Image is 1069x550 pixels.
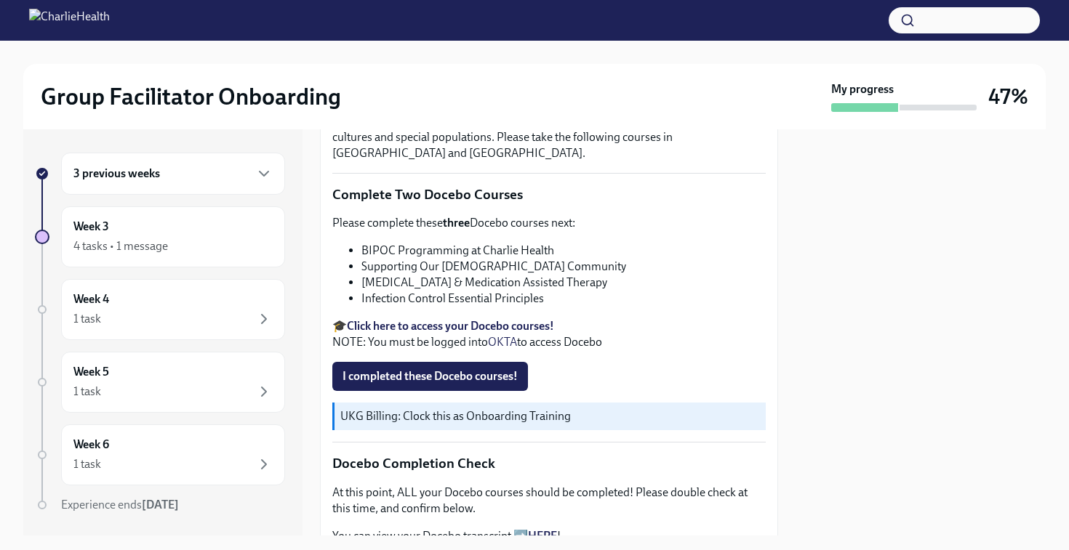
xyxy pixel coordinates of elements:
span: Experience ends [61,498,179,511]
p: At this point, ALL your Docebo courses should be completed! Please double check at this time, and... [332,485,766,517]
a: Week 34 tasks • 1 message [35,206,285,267]
strong: My progress [831,81,894,97]
strong: three [443,216,470,230]
li: Infection Control Essential Principles [361,291,766,307]
p: Docebo Completion Check [332,454,766,473]
p: UKG Billing: Clock this as Onboarding Training [340,408,760,424]
h6: Week 5 [73,364,109,380]
div: 4 tasks • 1 message [73,238,168,254]
div: 1 task [73,384,101,400]
h6: Week 4 [73,291,109,307]
span: I completed these Docebo courses! [343,369,518,384]
a: Week 61 task [35,424,285,485]
strong: [DATE] [142,498,179,511]
a: HERE [528,529,557,543]
h3: 47% [988,84,1028,110]
h6: Week 6 [73,437,109,453]
button: I completed these Docebo courses! [332,362,528,391]
div: 3 previous weeks [61,153,285,195]
div: 1 task [73,456,101,472]
div: 1 task [73,311,101,327]
h6: 3 previous weeks [73,166,160,182]
p: You can view your Docebo transcript ➡️ ! [332,528,766,544]
a: Week 41 task [35,279,285,340]
li: Supporting Our [DEMOGRAPHIC_DATA] Community [361,259,766,275]
a: Week 51 task [35,352,285,413]
p: Working with clients all over the country, we as providers will experience many different culture... [332,113,766,161]
a: Click here to access your Docebo courses! [347,319,554,333]
img: CharlieHealth [29,9,110,32]
a: OKTA [488,335,517,349]
p: Complete Two Docebo Courses [332,185,766,204]
li: [MEDICAL_DATA] & Medication Assisted Therapy [361,275,766,291]
li: BIPOC Programming at Charlie Health [361,243,766,259]
p: Please complete these Docebo courses next: [332,215,766,231]
h6: Week 3 [73,219,109,235]
h2: Group Facilitator Onboarding [41,82,341,111]
p: 🎓 NOTE: You must be logged into to access Docebo [332,318,766,350]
